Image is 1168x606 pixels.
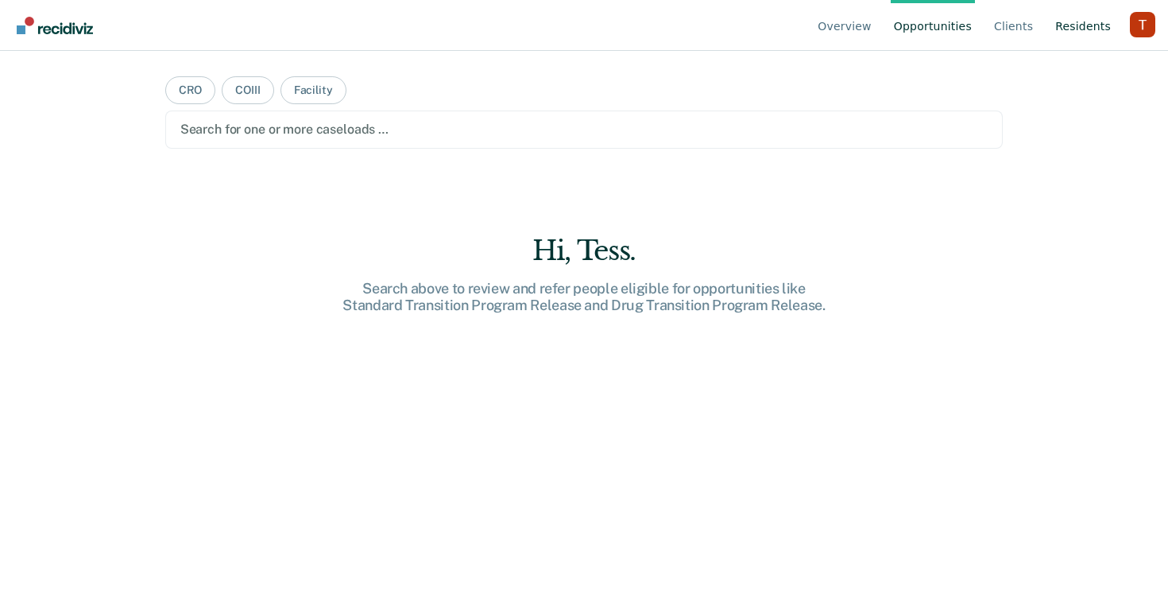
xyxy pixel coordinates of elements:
[17,17,93,34] img: Recidiviz
[1130,12,1155,37] button: Profile dropdown button
[222,76,273,104] button: COIII
[280,76,346,104] button: Facility
[165,76,216,104] button: CRO
[330,280,838,314] div: Search above to review and refer people eligible for opportunities like Standard Transition Progr...
[330,235,838,267] div: Hi, Tess.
